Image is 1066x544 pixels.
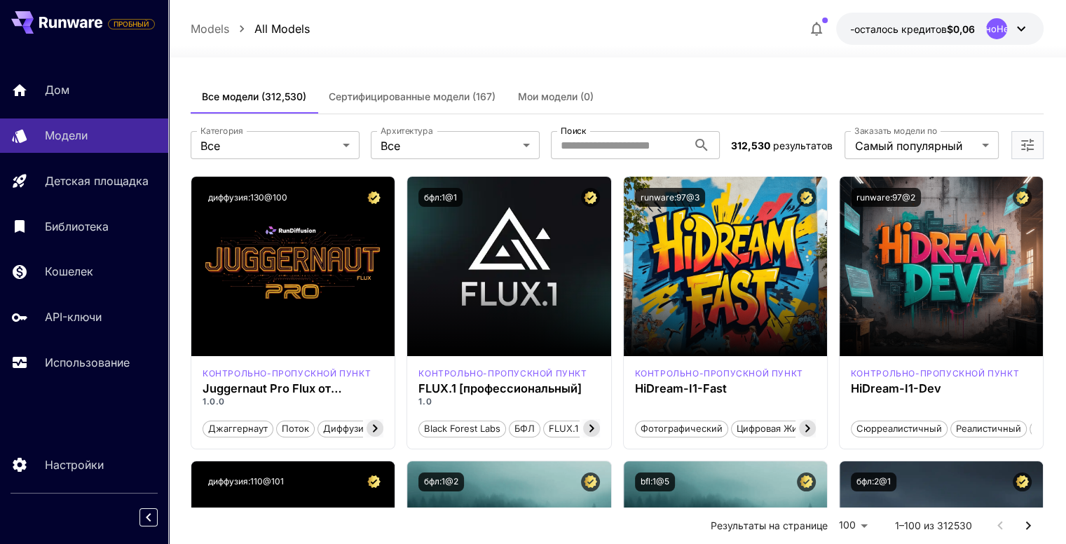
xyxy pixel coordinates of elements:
font: диффузия:110@101 [208,476,284,487]
font: API-ключи [45,310,102,324]
font: Мои модели (0) [518,90,594,102]
a: Models [191,20,229,37]
font: контрольно-пропускной пункт [203,368,371,379]
font: бфл:2@1 [856,476,891,487]
font: FLUX.1 [профессиональный] [549,423,678,434]
font: 1–100 из 312530 [895,519,972,531]
font: диффузия [323,423,369,434]
button: FLUX.1 [профессиональный] [543,419,683,437]
div: ПОТОК.1 Д [203,367,371,380]
font: 1.0 [418,396,432,407]
div: HiDream Dev [851,367,1019,380]
font: ПРОБНЫЙ [114,20,149,28]
button: Сертифицированная модель — проверена на наилучшую производительность и включает коммерческую лице... [581,472,600,491]
font: бфл:1@1 [424,192,457,203]
font: Цифровая живопись [737,423,829,434]
font: Использование [45,355,130,369]
font: bfl:1@5 [641,476,669,487]
font: бфл:1@2 [424,476,458,487]
div: FLUX.1 [профессиональный] [418,382,599,395]
button: bfl:1@5 [635,472,675,491]
font: Дом [45,83,69,97]
font: Результаты на странице [711,519,828,531]
font: FLUX.1 [профессиональный] [418,381,582,395]
font: Сертифицированные модели (167) [329,90,496,102]
font: Сюрреалистичный [856,423,942,434]
button: Фотографический [635,419,728,437]
font: Кошелек [45,264,93,278]
font: Библиотека [45,219,109,233]
font: runware:97@2 [856,192,915,203]
button: Сертифицированная модель — проверена на наилучшую производительность и включает коммерческую лице... [364,188,383,207]
font: Модели [45,128,88,142]
button: Перейти на следующую страницу [1014,512,1042,540]
font: джаггернаут [208,423,268,434]
font: Black Forest Labs [424,423,500,434]
button: поток [276,419,315,437]
font: HiDream-I1-Fast [635,381,727,395]
font: -осталось кредитов [850,23,947,35]
font: 100 [839,519,856,531]
button: runware:97@3 [635,188,705,207]
font: Заказать модели по [854,125,938,136]
font: Реалистичный [956,423,1021,434]
nav: хлебные крошки [191,20,310,37]
font: поток [282,423,309,434]
font: Настройки [45,458,104,472]
button: бфл:1@2 [418,472,464,491]
button: Сертифицированная модель — проверена на наилучшую производительность и включает коммерческую лице... [797,188,816,207]
font: Все модели (312,530) [202,90,306,102]
font: Поиск [561,125,587,136]
font: Самый популярный [854,139,962,153]
button: runware:97@2 [851,188,921,207]
button: бфл:2@1 [851,472,896,491]
font: контрольно-пропускной пункт [418,368,587,379]
button: диффузия:110@101 [203,472,289,491]
button: диффузия:130@100 [203,188,293,207]
div: флюкспро [418,367,587,380]
font: $0,06 [947,23,975,35]
font: БФЛ [514,423,535,434]
font: 312,530 [731,140,770,151]
button: Сертифицированная модель — проверена на наилучшую производительность и включает коммерческую лице... [364,472,383,491]
font: Архитектура [381,125,432,136]
font: Все [200,139,220,153]
font: Фотографический [641,423,723,434]
font: диффузия:130@100 [208,192,287,203]
font: контрольно-пропускной пункт [635,368,803,379]
button: джаггернаут [203,419,273,437]
font: HiDream-I1-Dev [851,381,941,395]
font: результатов [773,140,833,151]
span: Добавьте свою платежную карту, чтобы включить все функции платформы. [108,15,155,32]
button: -0,0602 доллараНеопределеноНеопределено [836,13,1044,45]
button: Свернуть боковую панель [139,508,158,526]
button: Сертифицированная модель — проверена на наилучшую производительность и включает коммерческую лице... [797,472,816,491]
button: Сертифицированная модель — проверена на наилучшую производительность и включает коммерческую лице... [1013,472,1032,491]
div: HiDream-I1-Fast [635,382,816,395]
div: Juggernaut Pro Flux от RunDiffusion [203,382,383,395]
button: бфл:1@1 [418,188,463,207]
a: All Models [254,20,310,37]
button: Реалистичный [950,419,1027,437]
font: Категория [200,125,243,136]
font: Juggernaut Pro Flux от RunDiffusion [203,381,342,409]
button: Сюрреалистичный [851,419,948,437]
font: контрольно-пропускной пункт [851,368,1019,379]
button: Открыть больше фильтров [1019,137,1036,154]
button: диффузия [317,419,374,437]
font: НеопределеноНеопределено [929,23,1065,34]
button: Сертифицированная модель — проверена на наилучшую производительность и включает коммерческую лице... [581,188,600,207]
div: Свернуть боковую панель [150,505,168,530]
font: runware:97@3 [641,192,699,203]
div: HiDream Fast [635,367,803,380]
button: Цифровая живопись [731,419,835,437]
font: Детская площадка [45,174,149,188]
button: БФЛ [509,419,540,437]
font: Все [381,139,400,153]
div: HiDream-I1-Dev [851,382,1032,395]
button: Black Forest Labs [418,419,506,437]
font: 1.0.0 [203,396,225,407]
button: Сертифицированная модель — проверена на наилучшую производительность и включает коммерческую лице... [1013,188,1032,207]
